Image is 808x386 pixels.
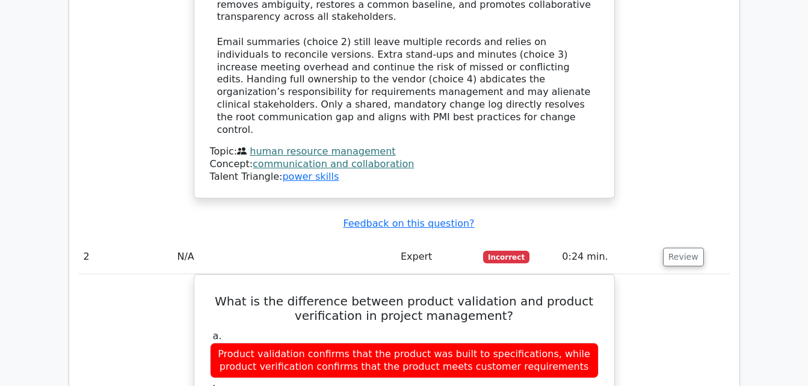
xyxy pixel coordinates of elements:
div: Talent Triangle: [210,146,599,183]
td: 0:24 min. [557,240,658,274]
div: Product validation confirms that the product was built to specifications, while product verificat... [210,343,599,379]
h5: What is the difference between product validation and product verification in project management? [209,294,600,323]
a: Feedback on this question? [343,218,474,229]
button: Review [663,248,704,266]
a: human resource management [250,146,395,157]
td: Expert [396,240,478,274]
a: power skills [282,171,339,182]
div: Topic: [210,146,599,158]
div: Concept: [210,158,599,171]
a: communication and collaboration [253,158,414,170]
td: N/A [172,240,395,274]
span: Incorrect [483,251,529,263]
td: 2 [79,240,173,274]
span: a. [213,330,222,342]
